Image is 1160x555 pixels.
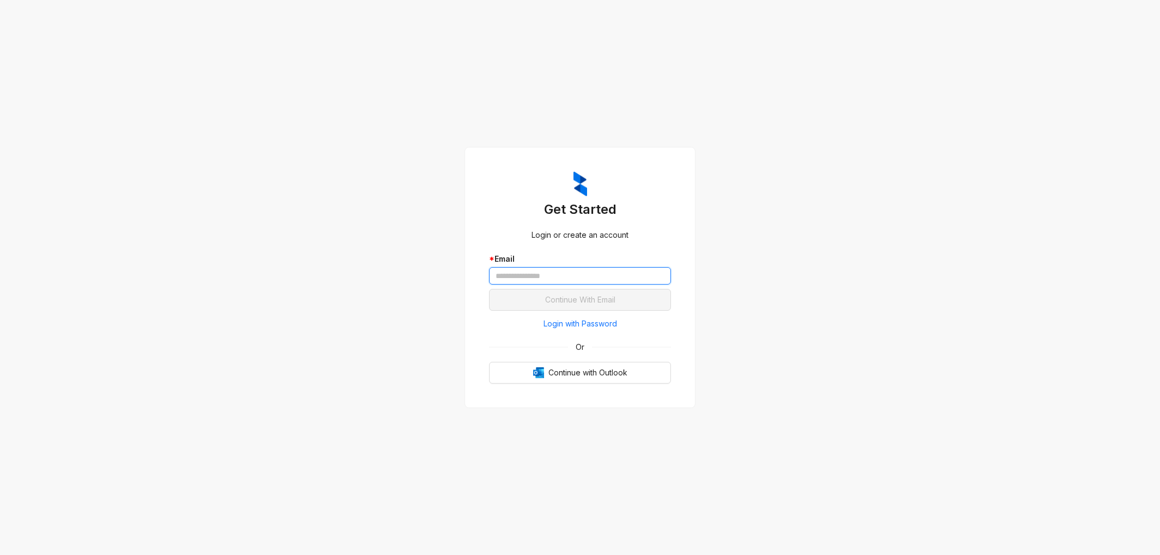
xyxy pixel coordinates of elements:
[548,367,627,379] span: Continue with Outlook
[489,362,671,384] button: OutlookContinue with Outlook
[573,171,587,196] img: ZumaIcon
[489,201,671,218] h3: Get Started
[489,253,671,265] div: Email
[489,289,671,311] button: Continue With Email
[489,229,671,241] div: Login or create an account
[544,318,617,330] span: Login with Password
[533,367,544,378] img: Outlook
[568,341,592,353] span: Or
[489,315,671,332] button: Login with Password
